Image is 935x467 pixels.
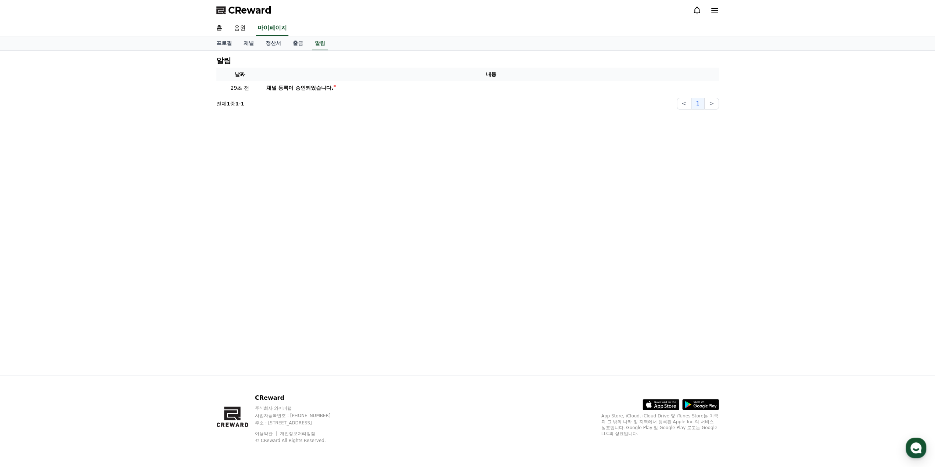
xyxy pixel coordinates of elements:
[255,431,278,436] a: 이용약관
[216,57,231,65] h4: 알림
[287,36,309,50] a: 출금
[255,405,345,411] p: 주식회사 와이피랩
[691,98,704,109] button: 1
[266,84,334,92] div: 채널 등록이 승인되었습니다.
[280,431,315,436] a: 개인정보처리방침
[228,21,252,36] a: 음원
[255,420,345,426] p: 주소 : [STREET_ADDRESS]
[704,98,719,109] button: >
[2,233,48,251] a: 홈
[216,100,244,107] p: 전체 중 -
[23,244,28,250] span: 홈
[227,101,230,107] strong: 1
[255,394,345,402] p: CReward
[219,84,260,92] p: 29초 전
[228,4,271,16] span: CReward
[677,98,691,109] button: <
[312,36,328,50] a: 알림
[238,36,260,50] a: 채널
[48,233,95,251] a: 대화
[95,233,141,251] a: 설정
[235,101,239,107] strong: 1
[255,438,345,443] p: © CReward All Rights Reserved.
[263,68,719,81] th: 내용
[114,244,122,250] span: 설정
[216,4,271,16] a: CReward
[216,68,263,81] th: 날짜
[211,36,238,50] a: 프로필
[255,413,345,418] p: 사업자등록번호 : [PHONE_NUMBER]
[67,244,76,250] span: 대화
[241,101,244,107] strong: 1
[260,36,287,50] a: 정산서
[601,413,719,437] p: App Store, iCloud, iCloud Drive 및 iTunes Store는 미국과 그 밖의 나라 및 지역에서 등록된 Apple Inc.의 서비스 상표입니다. Goo...
[256,21,288,36] a: 마이페이지
[211,21,228,36] a: 홈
